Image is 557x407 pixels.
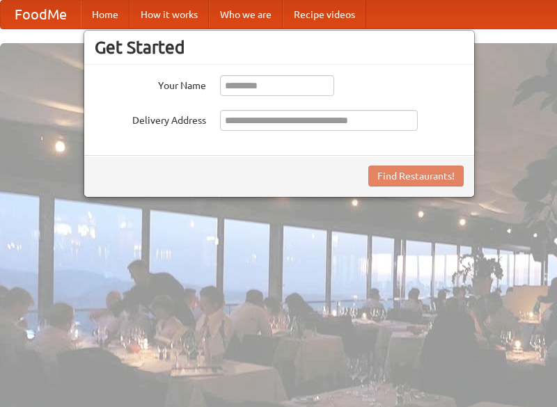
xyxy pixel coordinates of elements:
a: FoodMe [1,1,81,29]
a: How it works [130,1,209,29]
label: Your Name [95,75,206,93]
label: Delivery Address [95,110,206,127]
a: Home [81,1,130,29]
a: Recipe videos [283,1,366,29]
h3: Get Started [95,37,464,58]
button: Find Restaurants! [368,166,464,186]
a: Who we are [209,1,283,29]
